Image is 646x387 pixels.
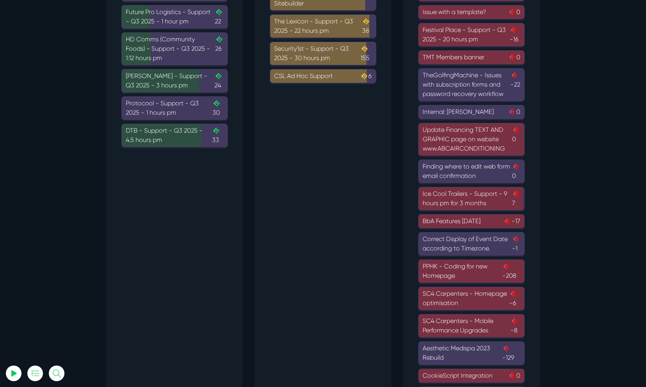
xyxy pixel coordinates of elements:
[423,371,520,380] div: CookieScript Integration
[423,234,520,253] div: Correct Display of Event Date according to Timezone.
[362,17,372,36] span: 38
[502,344,520,362] span: -129
[270,14,376,38] a: The Lexicon - Support - Q3 2025 - 22 hours pm38
[121,5,228,28] a: Future Pro Logistics - Support - Q3 2025 - 1 hour pm22
[214,71,223,90] span: 24
[510,71,520,99] span: -22
[423,262,520,280] div: PPHK - Coding for new Homepage
[418,341,525,365] a: Aesthetic Medispa 2023 Rebuild-129
[25,138,111,154] button: Log In
[274,71,372,81] div: CSL Ad Hoc Support
[121,124,228,147] a: DTB - Support - Q3 2025 - 4.5 hours pm33
[512,189,520,208] span: 7
[121,32,228,65] a: HD Comms (Community Foods) - Support - Q3 2025 - 1:12 hours pm26
[418,287,525,310] a: SC4 Carpenters - Homepage optimisation-6
[423,344,520,362] div: Aesthetic Medispa 2023 Rebuild
[503,217,520,226] span: -17
[126,35,223,63] div: HD Comms (Community Foods) - Support - Q3 2025 - 1:12 hours pm
[270,42,376,65] a: Security1st - Support - Q3 2025 - 30 hours pm155
[418,232,525,256] a: Correct Display of Event Date according to Timezone.-1
[423,162,520,181] div: Finding where to edit web form email confirmation
[418,259,525,283] a: PPHK - Coding for new Homepage-208
[215,7,223,26] span: 22
[423,71,520,99] div: TheGolfingMachine - Issues with subscription forms and password recovery workflow
[274,44,372,63] div: Security1st - Support - Q3 2025 - 30 hours pm
[126,126,223,145] div: DTB - Support - Q3 2025 - 4.5 hours pm
[418,314,525,337] a: SC4 Carpenters - Mobile Performance Upgrades-8
[270,69,376,83] a: CSL Ad Hoc Support6
[423,316,520,335] div: SC4 Carpenters - Mobile Performance Upgrades
[423,7,520,17] div: Issue with a template?
[508,53,520,62] span: 0
[423,107,520,117] div: Internal: [PERSON_NAME]
[423,25,520,44] div: Festival Place - Support - Q3 2025 - 20 hours pm
[121,96,228,120] a: Protocool - Support - Q3 2025 - 1 hours pm30
[423,217,520,226] div: BbA Features [DATE]
[423,125,520,153] div: Update Financing TEXT AND GRAPHIC page on website www.ABCAIRCONDITIONING
[423,53,520,62] div: TMT Members banner
[126,71,223,90] div: [PERSON_NAME] - Support - Q3 2025 - 3 hours pm
[418,23,525,46] a: Festival Place - Support - Q3 2025 - 20 hours pm-16
[212,99,223,117] span: 30
[423,189,520,208] div: Ice Cool Trailers - Support - 9 hours pm for 3 months
[418,187,525,210] a: Ice Cool Trailers - Support - 9 hours pm for 3 months7
[25,92,111,109] input: Email
[212,126,223,145] span: 33
[418,160,525,183] a: Finding where to edit web form email confirmation0
[418,105,525,119] a: Internal: [PERSON_NAME]0
[512,234,520,253] span: -1
[126,99,223,117] div: Protocool - Support - Q3 2025 - 1 hours pm
[360,44,372,63] span: 155
[418,68,525,101] a: TheGolfingMachine - Issues with subscription forms and password recovery workflow-22
[508,371,520,380] span: 0
[274,17,372,36] div: The Lexicon - Support - Q3 2025 - 22 hours pm
[512,125,520,153] span: 0
[418,369,525,383] a: CookieScript Integration0
[418,123,525,156] a: Update Financing TEXT AND GRAPHIC page on website www.ABCAIRCONDITIONING0
[509,289,520,308] span: -6
[423,289,520,308] div: SC4 Carpenters - Homepage optimisation
[508,107,520,117] span: 0
[510,316,520,335] span: -8
[418,50,525,64] a: TMT Members banner0
[418,214,525,228] a: BbA Features [DATE]-17
[510,25,520,44] span: -16
[508,7,520,17] span: 0
[215,35,223,63] span: 26
[121,69,228,92] a: [PERSON_NAME] - Support - Q3 2025 - 3 hours pm24
[126,7,223,26] div: Future Pro Logistics - Support - Q3 2025 - 1 hour pm
[418,5,525,19] a: Issue with a template?0
[360,71,372,81] span: 6
[502,262,520,280] span: -208
[512,162,520,181] span: 0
